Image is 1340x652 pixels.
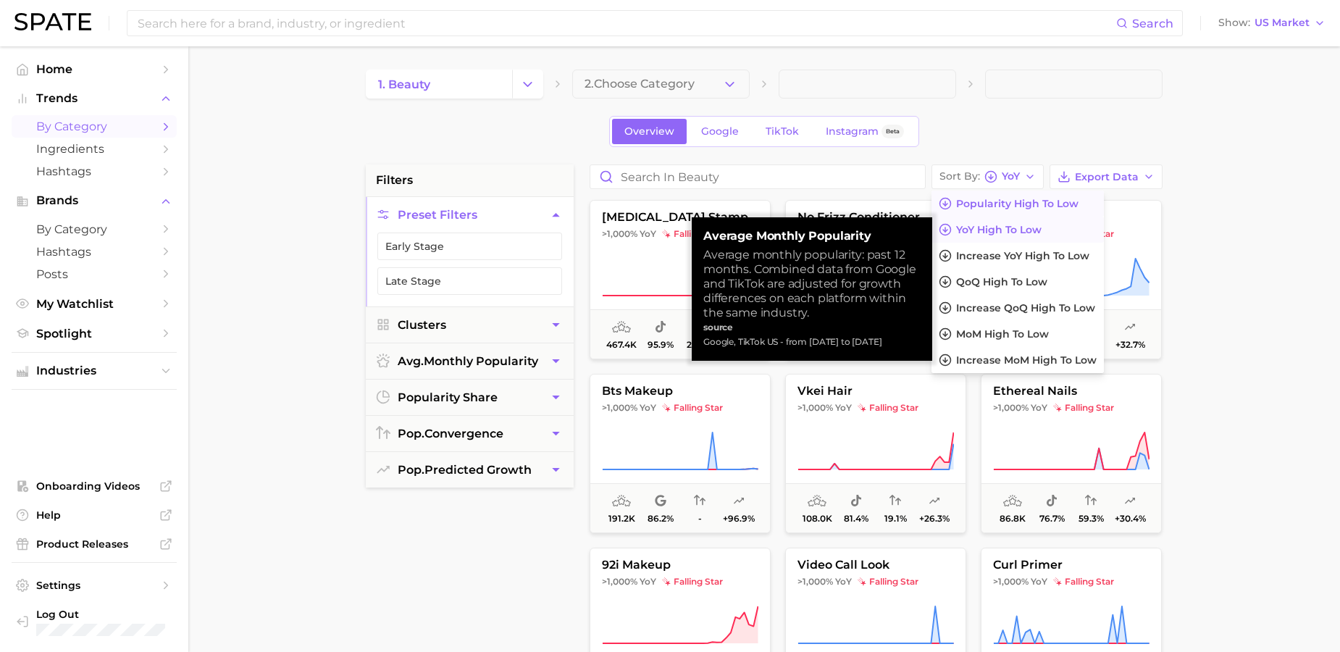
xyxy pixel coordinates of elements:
span: predicted growth [398,463,532,477]
span: [MEDICAL_DATA] stamp [590,211,770,224]
strong: Average Monthly Popularity [703,229,921,243]
span: Export Data [1075,171,1139,183]
span: curl primer [981,559,1161,572]
span: +30.4% [1115,514,1146,524]
span: Log Out [36,608,165,621]
span: YoY [835,402,852,414]
button: Early Stage [377,233,562,260]
span: QoQ high to low [956,276,1047,288]
img: falling star [1053,404,1062,412]
a: InstagramBeta [813,119,916,144]
abbr: popularity index [398,463,424,477]
span: MoM high to low [956,328,1049,340]
span: falling star [1053,402,1114,414]
span: Hashtags [36,245,152,259]
a: Home [12,58,177,80]
span: popularity share [398,390,498,404]
span: Increase YoY high to low [956,250,1089,262]
a: Product Releases [12,533,177,555]
div: Average monthly popularity: past 12 months. Combined data from Google and TikTok are adjusted for... [703,248,921,320]
span: YoY [640,228,656,240]
span: filters [376,172,413,189]
span: popularity predicted growth: Uncertain [1124,493,1136,510]
span: falling star [1053,576,1114,588]
button: vkei hair>1,000% YoYfalling starfalling star108.0k81.4%19.1%+26.3% [785,374,966,533]
a: Hashtags [12,241,177,263]
input: Search here for a brand, industry, or ingredient [136,11,1116,35]
span: Product Releases [36,538,152,551]
button: bts makeup>1,000% YoYfalling starfalling star191.2k86.2%-+96.9% [590,374,771,533]
span: Search [1132,17,1173,30]
span: Brands [36,194,152,207]
span: 108.0k [803,514,832,524]
strong: source [703,322,733,333]
span: Settings [36,579,152,592]
span: 2. Choose Category [585,78,695,91]
button: Trends [12,88,177,109]
span: >1,000% [602,228,637,239]
input: Search in beauty [590,165,925,188]
span: - [698,514,702,524]
span: average monthly popularity: Low Popularity [1003,493,1022,510]
img: falling star [662,577,671,586]
button: Sort ByYoY [931,164,1044,189]
span: Google [701,125,739,138]
img: falling star [662,404,671,412]
span: Popularity high to low [956,198,1079,210]
button: ShowUS Market [1215,14,1329,33]
span: YoY [640,576,656,588]
a: Settings [12,574,177,596]
img: falling star [858,577,866,586]
span: popularity share: TikTok [1046,493,1058,510]
button: pop.predicted growth [366,452,574,488]
a: Hashtags [12,160,177,183]
span: Preset Filters [398,208,477,222]
span: 19.1% [884,514,907,524]
button: ethereal nails>1,000% YoYfalling starfalling star86.8k76.7%59.3%+30.4% [981,374,1162,533]
span: Increase QoQ high to low [956,302,1095,314]
span: YoY [1002,172,1020,180]
span: +96.9% [723,514,755,524]
span: average monthly popularity: Low Popularity [612,319,631,336]
span: Instagram [826,125,879,138]
span: ethereal nails [981,385,1161,398]
div: Google, TikTok US - from [DATE] to [DATE] [703,335,921,349]
abbr: average [398,354,424,368]
button: avg.monthly popularity [366,343,574,379]
span: convergence [398,427,503,440]
a: Google [689,119,751,144]
a: 1. beauty [366,70,512,99]
img: falling star [1053,577,1062,586]
button: Brands [12,190,177,212]
span: US Market [1255,19,1310,27]
span: Clusters [398,318,446,332]
a: Log out. Currently logged in with e-mail danielle@spate.nyc. [12,603,177,641]
ul: Sort ByYoY [931,191,1104,373]
a: Onboarding Videos [12,475,177,497]
span: by Category [36,222,152,236]
span: >1,000% [797,576,833,587]
img: SPATE [14,13,91,30]
span: popularity convergence: Medium Convergence [1085,493,1097,510]
img: falling star [858,404,866,412]
span: Posts [36,267,152,281]
button: Late Stage [377,267,562,295]
span: popularity share: TikTok [850,493,862,510]
a: Spotlight [12,322,177,345]
img: falling star [662,230,671,238]
button: Clusters [366,307,574,343]
span: no frizz conditioner [786,211,966,224]
span: Industries [36,364,152,377]
a: Overview [612,119,687,144]
span: +26.3% [919,514,950,524]
button: 2.Choose Category [572,70,750,99]
button: Change Category [512,70,543,99]
span: Show [1218,19,1250,27]
span: 28.8% [687,340,713,350]
span: >1,000% [797,402,833,413]
span: Overview [624,125,674,138]
span: 59.3% [1079,514,1104,524]
span: >1,000% [993,576,1029,587]
span: video call look [786,559,966,572]
span: monthly popularity [398,354,538,368]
